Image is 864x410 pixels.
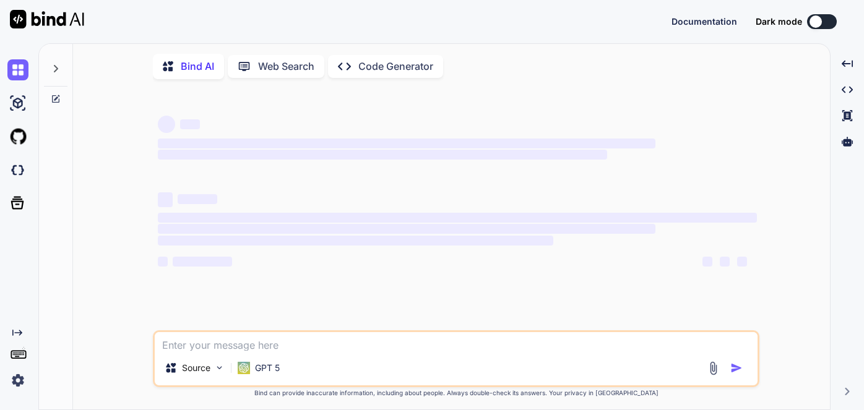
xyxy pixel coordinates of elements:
[158,224,655,234] span: ‌
[158,236,553,246] span: ‌
[158,257,168,267] span: ‌
[730,362,743,374] img: icon
[7,370,28,391] img: settings
[178,194,217,204] span: ‌
[181,61,214,72] p: Bind AI
[158,116,175,133] span: ‌
[7,59,28,80] img: chat
[173,257,232,267] span: ‌
[153,390,759,397] p: Bind can provide inaccurate information, including about people. Always double-check its answers....
[214,362,225,373] img: Pick Models
[358,61,433,72] p: Code Generator
[158,150,607,160] span: ‌
[258,61,314,72] p: Web Search
[706,361,720,375] img: attachment
[672,16,737,27] span: Documentation
[255,362,280,374] p: GPT 5
[7,93,28,114] img: ai-studio
[158,192,173,207] span: ‌
[720,257,730,267] span: ‌
[672,17,737,27] button: Documentation
[182,362,210,374] p: Source
[238,362,250,374] img: GPT 5
[180,119,200,129] span: ‌
[737,257,747,267] span: ‌
[158,213,757,223] span: ‌
[7,160,28,181] img: darkCloudIdeIcon
[158,139,655,148] span: ‌
[702,257,712,267] span: ‌
[7,126,28,147] img: githubLight
[10,10,84,28] img: Bind AI
[756,15,802,28] span: Dark mode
